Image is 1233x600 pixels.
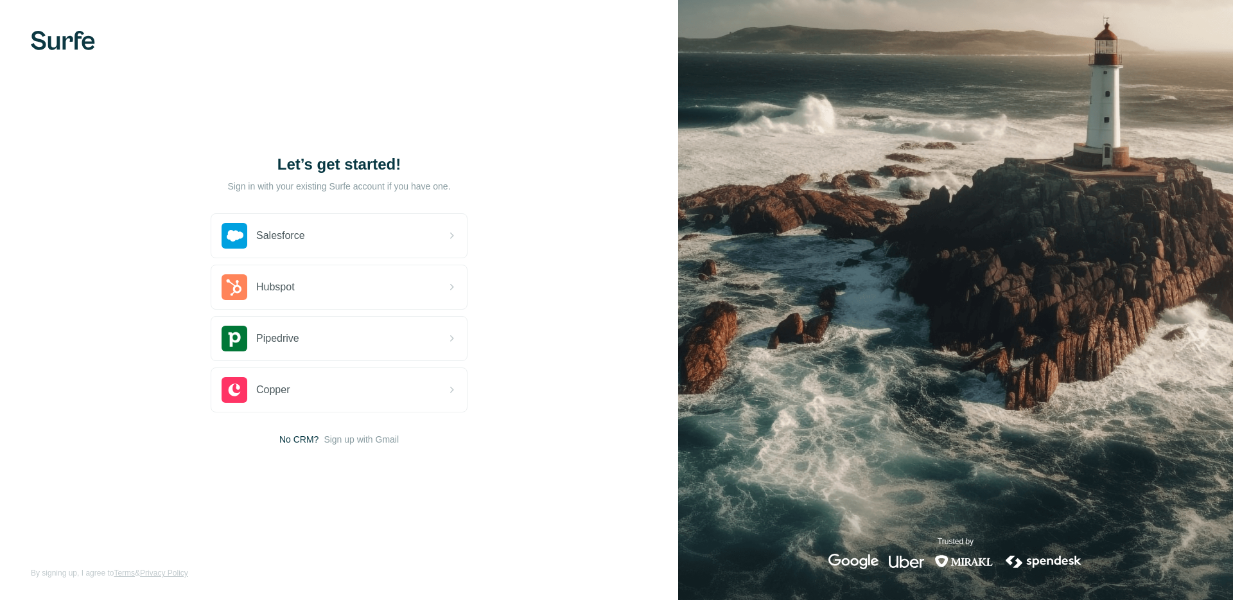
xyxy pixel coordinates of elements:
button: Sign up with Gmail [324,433,399,446]
img: copper's logo [222,377,247,403]
span: Pipedrive [256,331,299,346]
img: mirakl's logo [934,554,993,569]
p: Trusted by [938,536,974,547]
span: No CRM? [279,433,319,446]
a: Terms [114,569,135,578]
span: Hubspot [256,279,295,295]
img: spendesk's logo [1004,554,1083,569]
img: salesforce's logo [222,223,247,249]
h1: Let’s get started! [211,154,468,175]
img: hubspot's logo [222,274,247,300]
p: Sign in with your existing Surfe account if you have one. [227,180,450,193]
img: uber's logo [889,554,924,569]
a: Privacy Policy [140,569,188,578]
span: By signing up, I agree to & [31,567,188,579]
img: google's logo [828,554,879,569]
span: Salesforce [256,228,305,243]
img: Surfe's logo [31,31,95,50]
span: Copper [256,382,290,398]
img: pipedrive's logo [222,326,247,351]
